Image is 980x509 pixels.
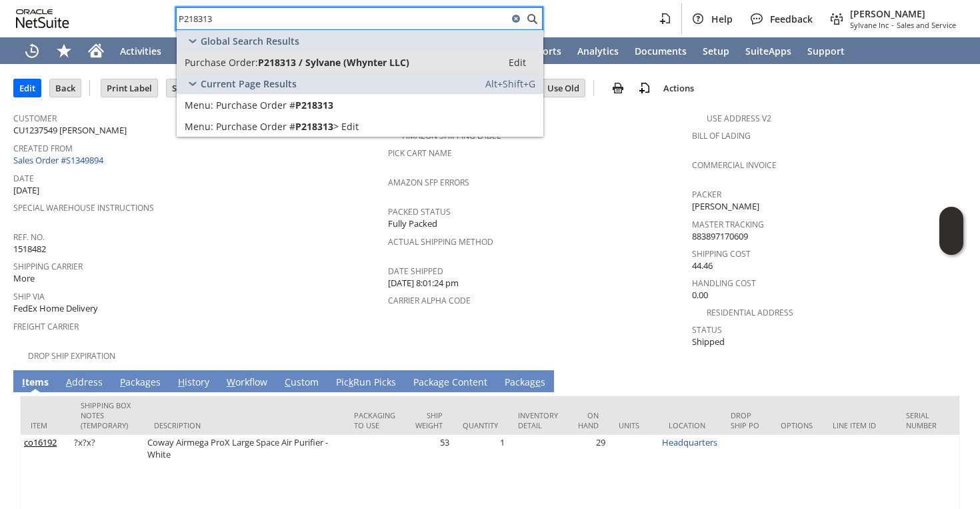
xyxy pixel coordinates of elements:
[388,277,459,290] span: [DATE] 8:01:24 pm
[185,56,258,69] span: Purchase Order:
[169,37,237,64] a: Warehouse
[807,45,845,57] span: Support
[627,37,695,64] a: Documents
[711,13,733,25] span: Help
[770,13,813,25] span: Feedback
[535,376,541,388] span: e
[635,45,687,57] span: Documents
[692,219,764,230] a: Master Tracking
[13,124,127,137] span: CU1237549 [PERSON_NAME]
[175,376,213,390] a: History
[485,77,535,90] span: Alt+Shift+G
[13,173,34,184] a: Date
[569,37,627,64] a: Analytics
[295,99,333,111] span: P218313
[692,200,759,213] span: [PERSON_NAME]
[177,94,543,115] a: Purchase Order #P218313
[14,79,41,97] input: Edit
[703,45,729,57] span: Setup
[388,177,469,188] a: Amazon SFP Errors
[463,420,498,430] div: Quantity
[619,420,649,430] div: Units
[216,120,295,133] span: Purchase Order #
[388,217,437,230] span: Fully Packed
[13,243,46,256] span: 1518482
[333,376,399,390] a: PickRun Picks
[81,400,134,430] div: Shipping Box Notes (Temporary)
[80,37,112,64] a: Home
[799,37,853,64] a: Support
[578,410,599,430] div: On Hand
[891,20,894,30] span: -
[16,37,48,64] a: Recent Records
[13,261,83,272] a: Shipping Carrier
[349,376,353,388] span: k
[692,230,748,243] span: 883897170609
[227,376,235,388] span: W
[154,420,334,430] div: Description
[13,184,39,197] span: [DATE]
[177,11,508,27] input: Search
[13,113,57,124] a: Customer
[88,43,104,59] svg: Home
[56,43,72,59] svg: Shortcuts
[101,79,157,97] input: Print Label
[943,373,959,389] a: Unrolled view on
[692,278,756,289] a: Handling Cost
[850,20,889,30] span: Sylvane Inc
[692,324,722,336] a: Status
[177,115,543,137] a: Edit
[295,120,333,133] span: P218313
[610,80,626,96] img: print.svg
[833,420,886,430] div: Line Item ID
[201,35,299,47] span: Global Search Results
[692,336,725,348] span: Shipped
[658,82,699,94] a: Actions
[258,56,409,69] span: P218313 / Sylvane (Whynter LLC)
[354,410,395,430] div: Packaging to Use
[897,20,956,30] span: Sales and Service
[13,302,98,315] span: FedEx Home Delivery
[117,376,164,390] a: Packages
[850,7,956,20] span: [PERSON_NAME]
[692,130,751,141] a: Bill Of Lading
[906,410,959,430] div: Serial Number
[185,120,213,133] span: Menu:
[388,236,493,247] a: Actual Shipping Method
[517,37,569,64] a: Reports
[692,159,777,171] a: Commercial Invoice
[28,350,115,362] a: Drop Ship Expiration
[707,307,793,318] a: Residential Address
[281,376,322,390] a: Custom
[216,99,295,111] span: Purchase Order #
[939,207,963,255] iframe: Click here to launch Oracle Guided Learning Help Panel
[494,54,541,70] a: Edit:
[63,376,106,390] a: Address
[731,410,761,430] div: Drop Ship PO
[388,206,451,217] a: Packed Status
[48,37,80,64] div: Shortcuts
[637,80,653,96] img: add-record.svg
[388,295,471,306] a: Carrier Alpha Code
[120,45,161,57] span: Activities
[24,436,57,448] a: co16192
[542,79,585,97] input: Use Old
[50,79,81,97] input: Back
[669,420,711,430] div: Location
[707,113,771,124] a: Use Address V2
[185,99,213,111] span: Menu:
[388,147,452,159] a: Pick Cart Name
[737,37,799,64] a: SuiteApps
[525,45,561,57] span: Reports
[178,376,185,388] span: H
[112,37,169,64] a: Activities
[223,376,271,390] a: Workflow
[781,420,813,430] div: Options
[16,9,69,28] svg: logo
[939,231,963,256] span: Oracle Guided Learning Widget. To move around, please hold and drag
[410,376,491,390] a: Package Content
[577,45,619,57] span: Analytics
[120,376,125,388] span: P
[692,260,713,272] span: 44.46
[22,376,25,388] span: I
